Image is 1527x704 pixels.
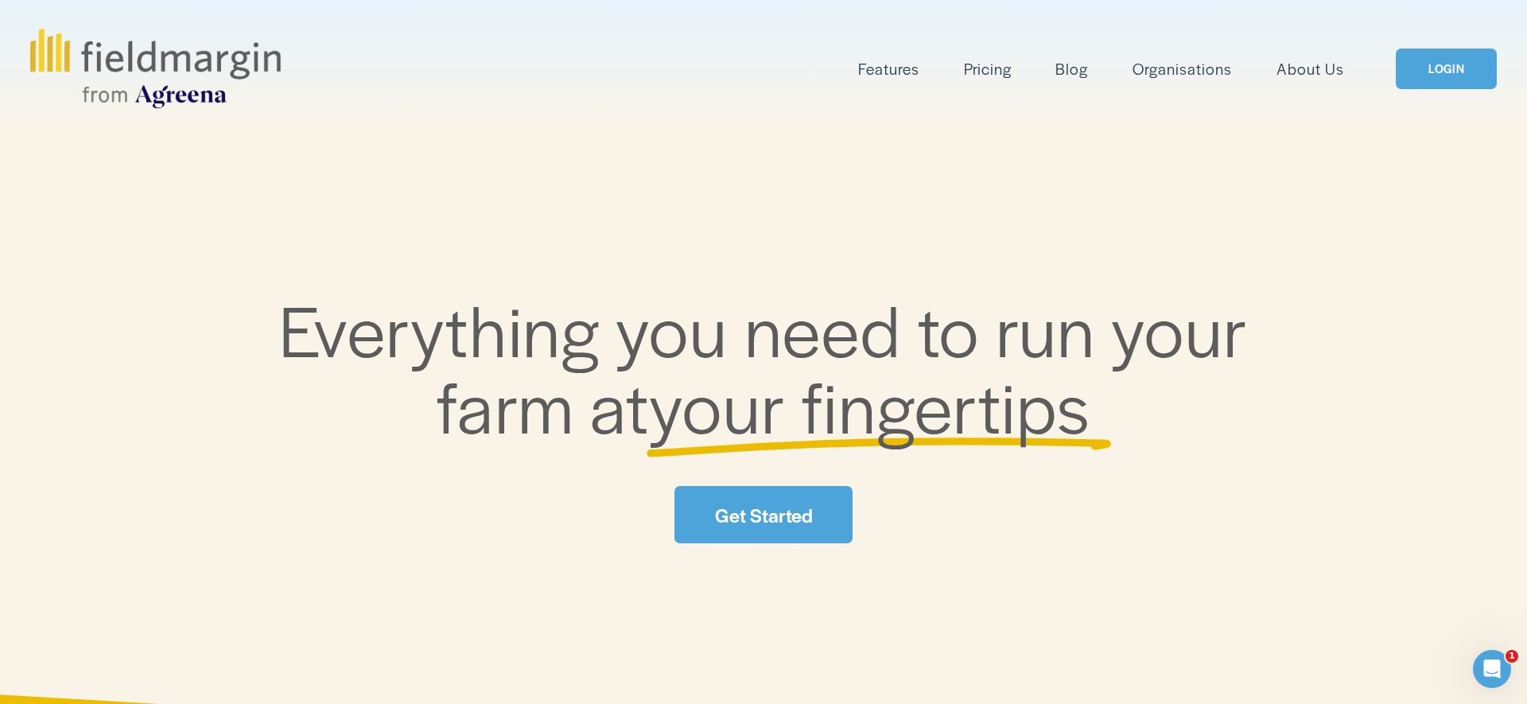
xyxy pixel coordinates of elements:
a: folder dropdown [858,56,919,82]
span: your fingertips [649,355,1090,454]
a: Get Started [674,486,853,543]
a: LOGIN [1396,49,1496,89]
span: Features [858,57,919,80]
iframe: Intercom live chat [1473,650,1511,688]
a: About Us [1276,56,1344,82]
a: Blog [1055,56,1088,82]
span: Everything you need to run your farm at [279,278,1265,454]
img: fieldmargin.com [30,29,280,108]
a: Pricing [964,56,1012,82]
a: Organisations [1133,56,1232,82]
span: 1 [1506,650,1518,663]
